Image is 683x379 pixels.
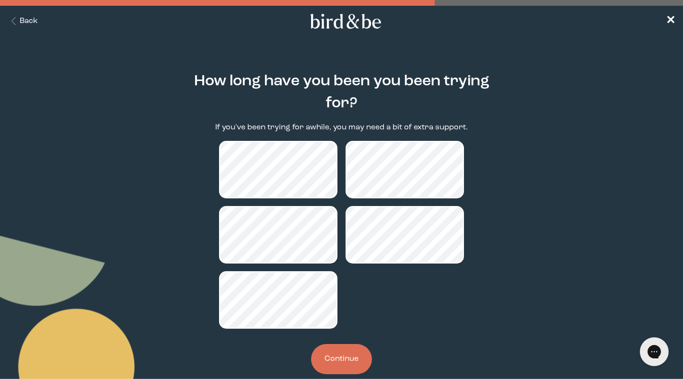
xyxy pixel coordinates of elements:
[215,122,468,133] p: If you've been trying for awhile, you may need a bit of extra support.
[178,70,505,115] h2: How long have you been you been trying for?
[635,334,673,369] iframe: Gorgias live chat messenger
[666,15,675,27] span: ✕
[8,16,38,27] button: Back Button
[666,13,675,30] a: ✕
[311,344,372,374] button: Continue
